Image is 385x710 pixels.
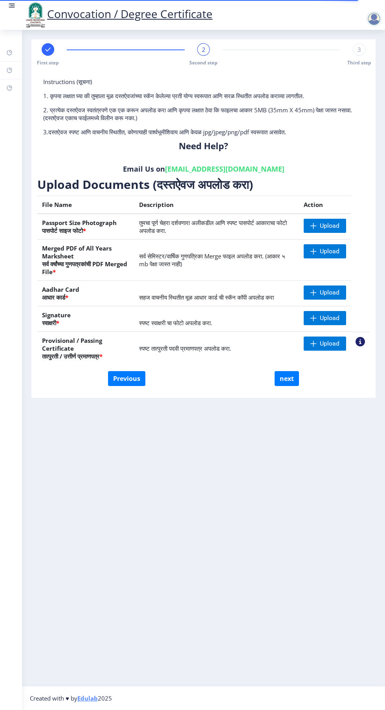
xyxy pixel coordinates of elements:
span: 2 [202,46,205,53]
th: Passport Size Photograph पासपोर्ट साइज फोटो [37,214,134,240]
th: Provisional / Passing Certificate तात्पुरती / उत्तीर्ण प्रमाणपत्र [37,332,134,365]
span: स्पष्ट स्वाक्षरी चा फोटो अपलोड करा. [139,319,212,327]
nb-action: View Sample PDC [356,337,365,346]
span: Instructions (सूचना) [43,78,92,86]
span: Upload [320,340,339,348]
img: logo [24,2,47,28]
button: next [275,371,299,386]
span: सहज वाचनीय स्थितीत मूळ आधार कार्ड ची स्कॅन कॉपी अपलोड करा [139,293,274,301]
th: Signature स्वाक्षरी [37,306,134,332]
h6: Email Us on [43,164,364,174]
h3: Upload Documents (दस्तऐवज अपलोड करा) [37,177,370,192]
th: File Name [37,196,134,214]
p: 1. कृपया लक्षात घ्या की तुम्हाला मूळ दस्तऐवजांच्या स्कॅन केलेल्या प्रती योग्य स्वरूपात आणि सरळ स्... [43,92,364,100]
span: Second step [189,59,218,66]
th: Description [134,196,299,214]
a: Edulab [77,694,98,702]
span: Upload [320,247,339,255]
b: Need Help? [179,140,228,152]
span: Upload [320,289,339,296]
a: [EMAIL_ADDRESS][DOMAIN_NAME] [165,164,284,174]
p: 3.दस्तऐवज स्पष्ट आणि वाचनीय स्थितीत, कोणत्याही पार्श्वभूमीशिवाय आणि केवळ jpg/jpeg/png/pdf स्वरूपा... [43,128,364,136]
th: Aadhar Card आधार कार्ड [37,281,134,306]
span: Third step [347,59,371,66]
span: Created with ♥ by 2025 [30,694,112,702]
span: स्पष्ट तात्पुरती पदवी प्रमाणपत्र अपलोड करा. [139,344,231,352]
span: सर्व सेमिस्टर/वार्षिक गुणपत्रिका Merge फाइल अपलोड करा. (आकार ५ mb पेक्षा जास्त नाही) [139,252,285,268]
button: Previous [108,371,145,386]
span: First step [37,59,59,66]
a: Convocation / Degree Certificate [24,6,213,21]
th: Merged PDF of All Years Marksheet सर्व वर्षांच्या गुणपत्रकांची PDF Merged File [37,240,134,281]
th: Action [299,196,351,214]
span: 3 [357,46,361,53]
span: Upload [320,222,339,230]
span: Upload [320,314,339,322]
td: तुमचा पूर्ण चेहरा दर्शवणारा अलीकडील आणि स्पष्ट पासपोर्ट आकाराचा फोटो अपलोड करा. [134,214,299,240]
p: 2. प्रत्येक दस्तऐवज स्वतंत्रपणे एक एक करून अपलोड करा आणि कृपया लक्षात ठेवा कि फाइलचा आकार 5MB (35... [43,106,364,122]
